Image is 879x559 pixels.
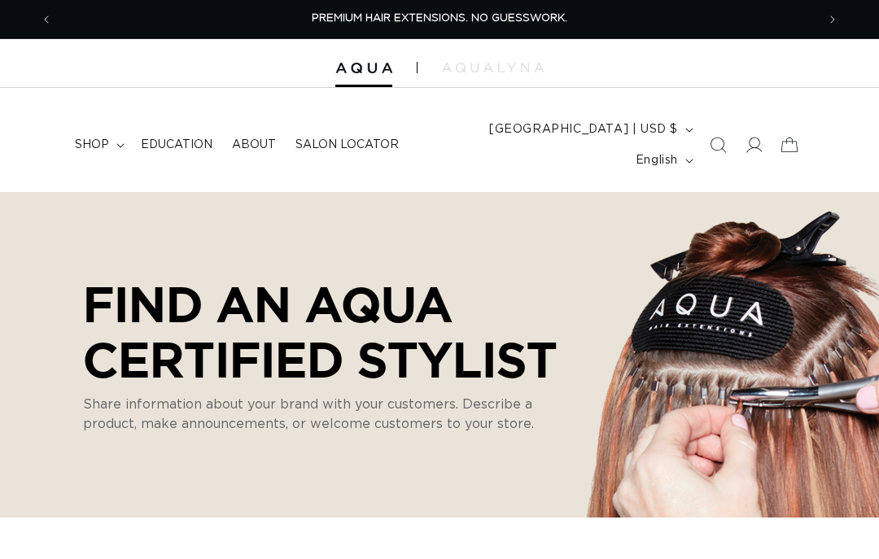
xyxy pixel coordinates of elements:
[286,128,409,162] a: Salon Locator
[479,114,700,145] button: [GEOGRAPHIC_DATA] | USD $
[295,138,399,152] span: Salon Locator
[28,4,64,35] button: Previous announcement
[700,127,736,163] summary: Search
[636,152,678,169] span: English
[232,138,276,152] span: About
[83,276,579,386] p: Find an AQUA Certified Stylist
[222,128,286,162] a: About
[83,395,555,434] p: Share information about your brand with your customers. Describe a product, make announcements, o...
[75,138,109,152] span: shop
[815,4,851,35] button: Next announcement
[335,63,392,74] img: Aqua Hair Extensions
[141,138,212,152] span: Education
[442,63,544,72] img: aqualyna.com
[312,13,567,24] span: PREMIUM HAIR EXTENSIONS. NO GUESSWORK.
[489,121,678,138] span: [GEOGRAPHIC_DATA] | USD $
[131,128,222,162] a: Education
[65,128,131,162] summary: shop
[626,145,700,176] button: English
